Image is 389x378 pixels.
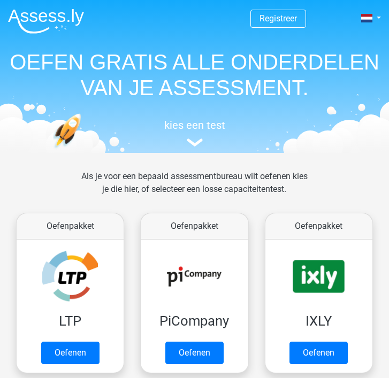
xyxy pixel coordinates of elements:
[165,342,224,364] a: Oefenen
[260,13,297,24] a: Registreer
[8,119,381,147] a: kies een test
[53,113,113,187] img: oefenen
[41,342,100,364] a: Oefenen
[70,170,319,209] div: Als je voor een bepaald assessmentbureau wilt oefenen kies je die hier, of selecteer een losse ca...
[8,9,84,34] img: Assessly
[8,49,381,101] h1: OEFEN GRATIS ALLE ONDERDELEN VAN JE ASSESSMENT.
[8,119,381,132] h5: kies een test
[187,138,203,146] img: assessment
[289,342,348,364] a: Oefenen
